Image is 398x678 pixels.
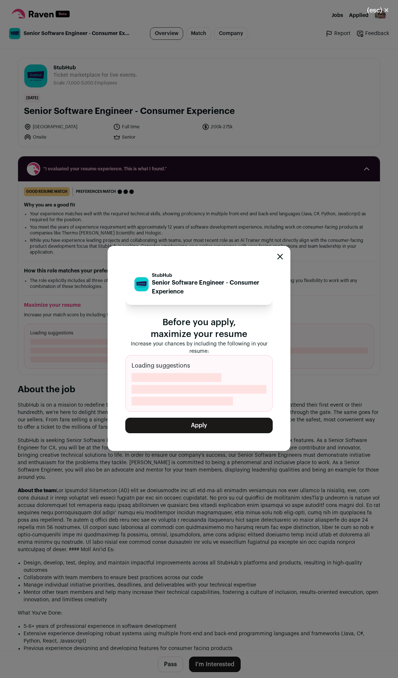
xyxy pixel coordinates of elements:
[152,278,264,296] p: Senior Software Engineer - Consumer Experience
[277,254,283,260] button: Close modal
[358,2,398,18] button: Close modal
[125,418,273,433] button: Apply
[135,277,149,291] img: 70bb14dbd46f80c925f452c3a18f4fabb78fafad8cac1824713033b72c39ab95.jpg
[152,272,264,278] p: StubHub
[125,340,273,355] p: Increase your chances by including the following in your resume:
[125,355,273,412] div: Loading suggestions
[125,317,273,340] p: Before you apply, maximize your resume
